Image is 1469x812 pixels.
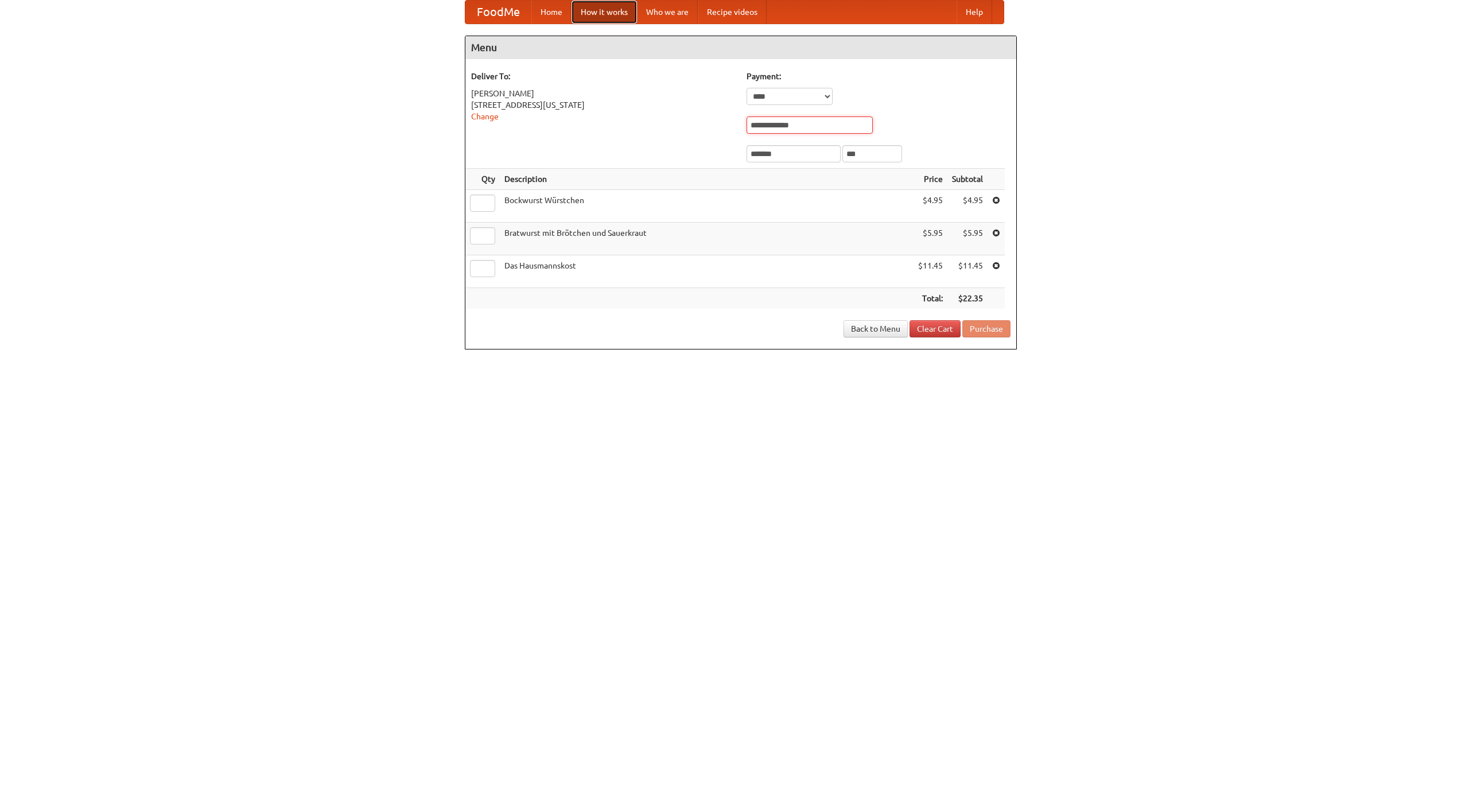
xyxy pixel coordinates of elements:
[471,99,735,111] div: [STREET_ADDRESS][US_STATE]
[572,1,637,24] a: How it works
[844,320,908,337] a: Back to Menu
[465,36,1016,59] h4: Menu
[500,223,914,255] td: Bratwurst mit Brötchen und Sauerkraut
[947,255,988,288] td: $11.45
[637,1,698,24] a: Who we are
[471,112,499,121] a: Change
[914,255,947,288] td: $11.45
[947,288,988,309] th: $22.35
[914,288,947,309] th: Total:
[471,88,735,99] div: [PERSON_NAME]
[471,71,735,82] h5: Deliver To:
[465,1,531,24] a: FoodMe
[947,190,988,223] td: $4.95
[500,190,914,223] td: Bockwurst Würstchen
[531,1,572,24] a: Home
[947,223,988,255] td: $5.95
[957,1,992,24] a: Help
[698,1,767,24] a: Recipe videos
[914,190,947,223] td: $4.95
[914,223,947,255] td: $5.95
[747,71,1011,82] h5: Payment:
[910,320,961,337] a: Clear Cart
[500,255,914,288] td: Das Hausmannskost
[914,169,947,190] th: Price
[947,169,988,190] th: Subtotal
[962,320,1011,337] button: Purchase
[465,169,500,190] th: Qty
[500,169,914,190] th: Description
